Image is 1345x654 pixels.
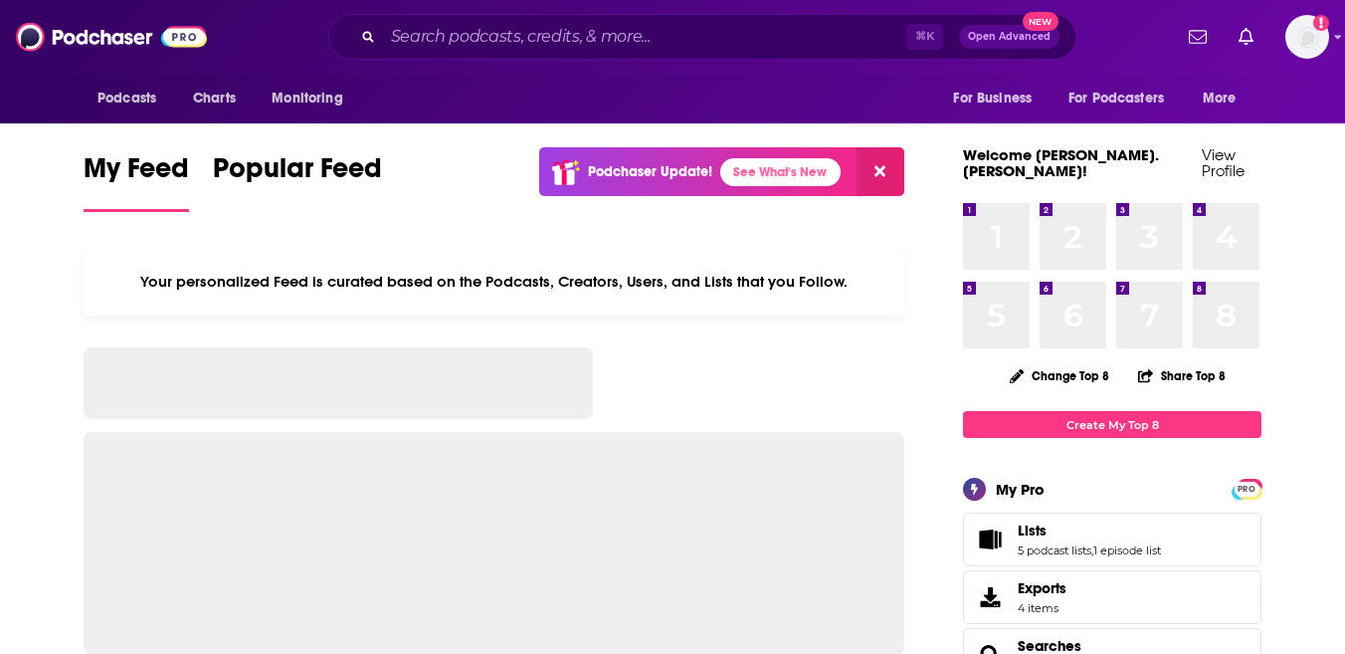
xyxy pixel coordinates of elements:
a: Exports [963,570,1261,624]
span: My Feed [84,151,189,197]
a: Create My Top 8 [963,411,1261,438]
span: More [1203,85,1237,112]
a: View Profile [1202,145,1245,180]
span: 4 items [1018,601,1066,615]
button: open menu [1056,80,1193,117]
span: PRO [1235,482,1258,497]
span: For Business [953,85,1032,112]
span: Lists [1018,522,1047,540]
button: Share Top 8 [1137,356,1227,395]
span: Charts [193,85,236,112]
span: Exports [1018,579,1066,597]
div: Search podcasts, credits, & more... [328,14,1076,60]
button: open menu [258,80,368,117]
span: Exports [970,583,1010,611]
span: New [1023,12,1058,31]
p: Podchaser Update! [588,163,712,180]
img: Podchaser - Follow, Share and Rate Podcasts [16,18,207,56]
span: Monitoring [272,85,342,112]
a: 1 episode list [1093,544,1161,557]
a: 5 podcast lists [1018,544,1091,557]
a: Lists [1018,522,1161,540]
img: User Profile [1285,15,1329,59]
span: Logged in as heidi.egloff [1285,15,1329,59]
a: My Feed [84,151,189,212]
button: Change Top 8 [998,363,1121,388]
a: Show notifications dropdown [1181,20,1215,54]
span: Podcasts [97,85,156,112]
span: , [1091,544,1093,557]
button: Show profile menu [1285,15,1329,59]
span: ⌘ K [906,24,943,50]
div: My Pro [996,480,1045,499]
a: Popular Feed [213,151,382,212]
span: For Podcasters [1068,85,1164,112]
a: See What's New [720,158,841,186]
input: Search podcasts, credits, & more... [383,21,906,53]
a: Show notifications dropdown [1231,20,1261,54]
a: Lists [970,526,1010,553]
button: open menu [939,80,1057,117]
button: open menu [1189,80,1261,117]
span: Open Advanced [968,32,1051,42]
button: open menu [84,80,182,117]
a: PRO [1235,481,1258,496]
a: Welcome [PERSON_NAME].[PERSON_NAME]! [963,145,1159,180]
div: Your personalized Feed is curated based on the Podcasts, Creators, Users, and Lists that you Follow. [84,248,904,316]
span: Lists [963,513,1261,566]
svg: Add a profile image [1313,15,1329,31]
a: Charts [180,80,248,117]
button: Open AdvancedNew [959,25,1059,49]
span: Popular Feed [213,151,382,197]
